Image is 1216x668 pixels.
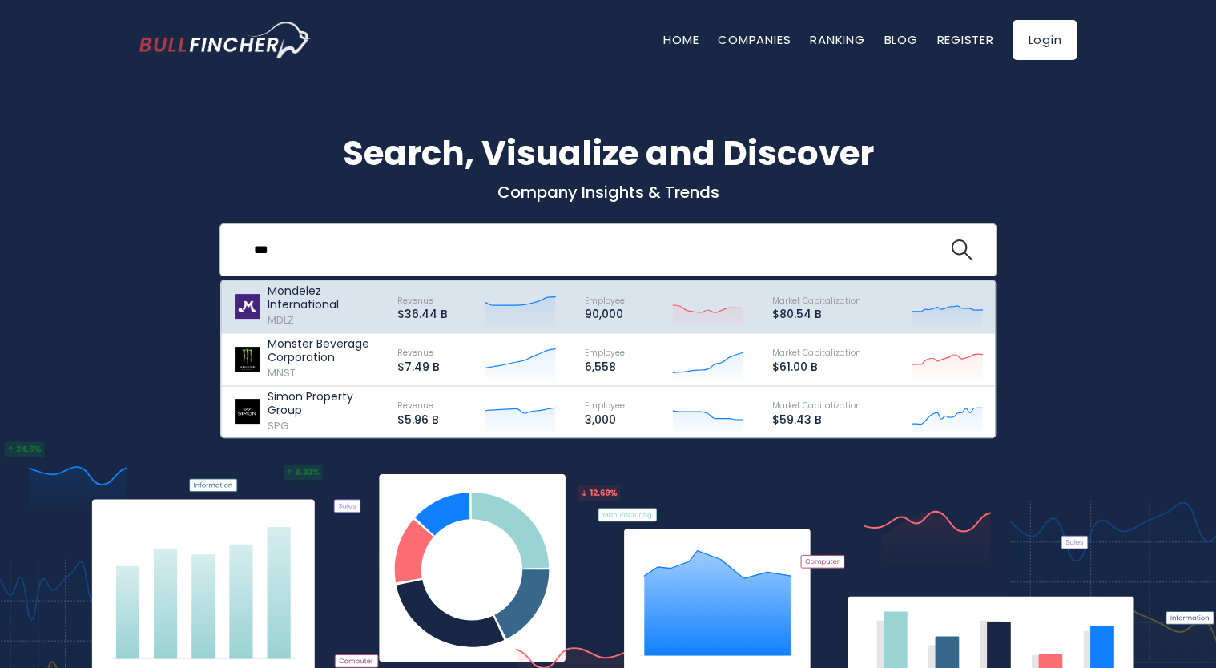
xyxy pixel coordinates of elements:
a: Simon Property Group SPG Revenue $5.96 B Employee 3,000 Market Capitalization $59.43 B [221,386,995,438]
img: bullfincher logo [139,22,312,58]
p: $36.44 B [397,308,448,321]
p: $5.96 B [397,413,439,427]
a: Login [1013,20,1077,60]
p: $59.43 B [772,413,861,427]
p: $61.00 B [772,360,861,374]
p: 90,000 [585,308,625,321]
p: 3,000 [585,413,625,427]
p: Mondelez International [268,284,383,312]
p: $80.54 B [772,308,861,321]
p: What's trending [139,308,1077,325]
span: Revenue [397,295,433,307]
a: Monster Beverage Corporation MNST Revenue $7.49 B Employee 6,558 Market Capitalization $61.00 B [221,333,995,386]
span: SPG [268,418,288,433]
span: Market Capitalization [772,347,861,359]
h1: Search, Visualize and Discover [139,128,1077,179]
span: MNST [268,365,296,380]
span: Employee [585,295,625,307]
a: Ranking [810,31,864,48]
a: Mondelez International MDLZ Revenue $36.44 B Employee 90,000 Market Capitalization $80.54 B [221,280,995,333]
p: Monster Beverage Corporation [268,337,383,364]
p: Company Insights & Trends [139,182,1077,203]
img: search icon [951,239,972,260]
span: Revenue [397,347,433,359]
p: Simon Property Group [268,390,383,417]
span: Market Capitalization [772,295,861,307]
p: 6,558 [585,360,625,374]
span: Market Capitalization [772,400,861,412]
span: Employee [585,347,625,359]
a: Register [936,31,993,48]
a: Go to homepage [139,22,312,58]
a: Companies [718,31,791,48]
span: MDLZ [268,312,294,328]
a: Blog [884,31,917,48]
p: $7.49 B [397,360,440,374]
a: Home [663,31,699,48]
span: Employee [585,400,625,412]
span: Revenue [397,400,433,412]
